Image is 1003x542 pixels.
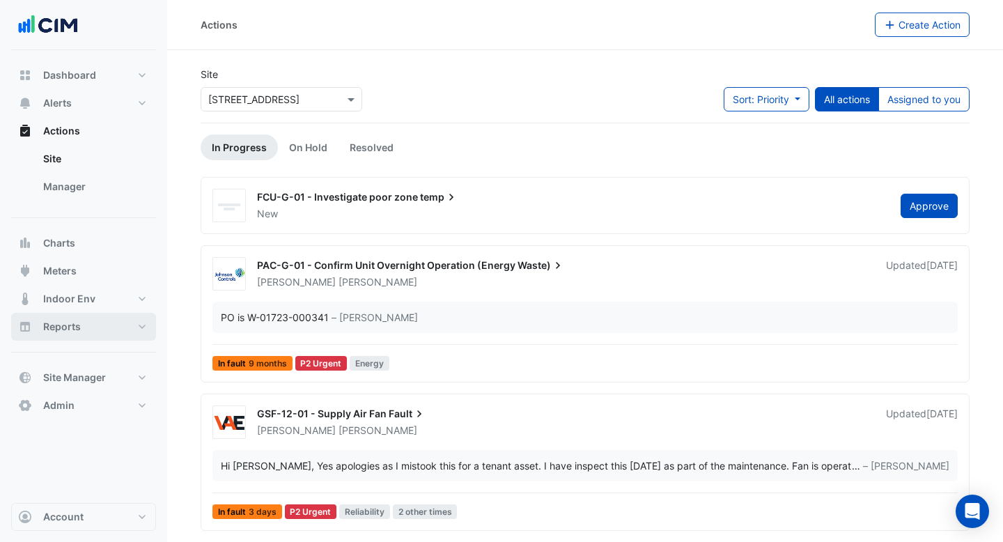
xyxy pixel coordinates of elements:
[213,416,245,430] img: VAE Group
[257,408,387,419] span: GSF-12-01 - Supply Air Fan
[863,458,949,473] span: – [PERSON_NAME]
[18,68,32,82] app-icon: Dashboard
[518,258,565,272] span: Waste)
[18,292,32,306] app-icon: Indoor Env
[11,364,156,392] button: Site Manager
[339,134,405,160] a: Resolved
[43,68,96,82] span: Dashboard
[332,310,418,325] span: – [PERSON_NAME]
[43,124,80,138] span: Actions
[249,359,287,368] span: 9 months
[278,134,339,160] a: On Hold
[393,504,458,519] span: 2 other times
[257,424,336,436] span: [PERSON_NAME]
[11,503,156,531] button: Account
[18,371,32,385] app-icon: Site Manager
[389,407,426,421] span: Fault
[350,356,389,371] span: Energy
[878,87,970,111] button: Assigned to you
[221,310,329,325] div: PO is W-01723-000341
[420,190,458,204] span: temp
[212,356,293,371] span: In fault
[11,145,156,206] div: Actions
[926,259,958,271] span: Thu 04-Sep-2025 03:34 CEST
[213,268,245,281] img: Johnson Controls
[257,259,515,271] span: PAC-G-01 - Confirm Unit Overnight Operation (Energy
[733,93,789,105] span: Sort: Priority
[899,19,961,31] span: Create Action
[43,96,72,110] span: Alerts
[724,87,809,111] button: Sort: Priority
[18,236,32,250] app-icon: Charts
[43,236,75,250] span: Charts
[43,320,81,334] span: Reports
[32,145,156,173] a: Site
[18,320,32,334] app-icon: Reports
[339,504,390,519] span: Reliability
[221,458,949,473] div: …
[339,275,417,289] span: [PERSON_NAME]
[901,194,958,218] button: Approve
[339,424,417,438] span: [PERSON_NAME]
[257,276,336,288] span: [PERSON_NAME]
[11,392,156,419] button: Admin
[295,356,348,371] div: P2 Urgent
[32,173,156,201] a: Manager
[11,89,156,117] button: Alerts
[926,408,958,419] span: Mon 14-Jul-2025 02:02 CEST
[285,504,337,519] div: P2 Urgent
[815,87,879,111] button: All actions
[201,17,238,32] div: Actions
[43,292,95,306] span: Indoor Env
[43,371,106,385] span: Site Manager
[43,398,75,412] span: Admin
[18,398,32,412] app-icon: Admin
[11,313,156,341] button: Reports
[43,264,77,278] span: Meters
[201,67,218,82] label: Site
[18,124,32,138] app-icon: Actions
[221,458,852,473] div: Hi [PERSON_NAME], Yes apologies as I mistook this for a tenant asset. I have inspect this [DATE] ...
[11,257,156,285] button: Meters
[11,61,156,89] button: Dashboard
[257,191,418,203] span: FCU-G-01 - Investigate poor zone
[910,200,949,212] span: Approve
[886,258,958,289] div: Updated
[212,504,282,519] span: In fault
[18,264,32,278] app-icon: Meters
[886,407,958,438] div: Updated
[956,495,989,528] div: Open Intercom Messenger
[875,13,970,37] button: Create Action
[257,208,278,219] span: New
[249,508,277,516] span: 3 days
[17,11,79,39] img: Company Logo
[11,285,156,313] button: Indoor Env
[43,510,84,524] span: Account
[11,117,156,145] button: Actions
[18,96,32,110] app-icon: Alerts
[11,229,156,257] button: Charts
[201,134,278,160] a: In Progress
